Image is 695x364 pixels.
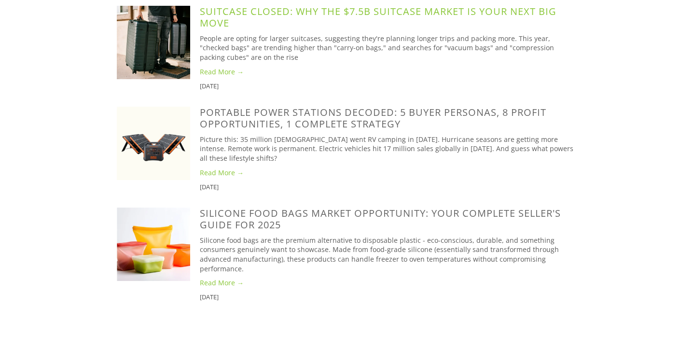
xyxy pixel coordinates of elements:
[117,208,200,281] a: Silicone Food Bags Market Opportunity: Your Complete Seller's Guide for 2025
[117,6,190,79] img: SuitCase Closed: Why the $7.5B Suitcase Market is Your Next Big Move
[200,5,556,29] a: SuitCase Closed: Why the $7.5B Suitcase Market is Your Next Big Move
[200,182,219,191] time: [DATE]
[117,107,200,180] a: Portable Power Stations Decoded: 5 Buyer Personas, 8 Profit Opportunities, 1 Complete Strategy
[200,278,578,288] a: Read More →
[200,34,578,62] p: People are opting for larger suitcases, suggesting they're planning longer trips and packing more...
[200,207,561,231] a: Silicone Food Bags Market Opportunity: Your Complete Seller's Guide for 2025
[200,236,578,273] p: Silicone food bags are the premium alternative to disposable plastic - eco-conscious, durable, an...
[200,82,219,90] time: [DATE]
[117,208,190,281] img: Silicone Food Bags Market Opportunity: Your Complete Seller's Guide for 2025
[200,135,578,163] p: Picture this: 35 million [DEMOGRAPHIC_DATA] went RV camping in [DATE]. Hurricane seasons are gett...
[117,6,200,79] a: SuitCase Closed: Why the $7.5B Suitcase Market is Your Next Big Move
[200,168,578,178] a: Read More →
[200,67,578,77] a: Read More →
[117,107,190,180] img: Portable Power Stations Decoded: 5 Buyer Personas, 8 Profit Opportunities, 1 Complete Strategy
[200,293,219,301] time: [DATE]
[200,106,546,130] a: Portable Power Stations Decoded: 5 Buyer Personas, 8 Profit Opportunities, 1 Complete Strategy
